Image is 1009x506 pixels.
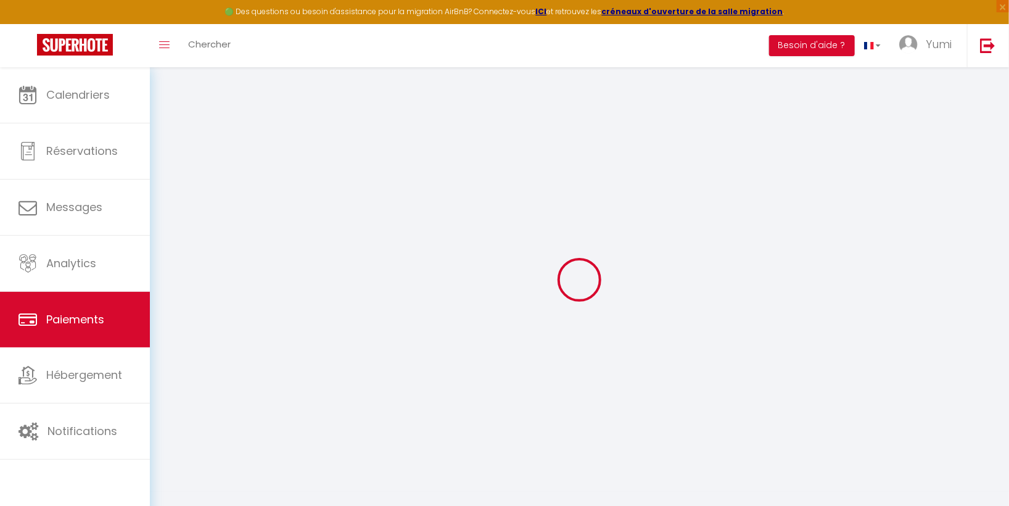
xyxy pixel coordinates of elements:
iframe: Chat [957,450,1000,497]
img: logout [980,38,995,53]
span: Yumi [926,36,952,52]
button: Besoin d'aide ? [769,35,855,56]
span: Calendriers [46,87,110,102]
button: Ouvrir le widget de chat LiveChat [10,5,47,42]
a: ICI [536,6,547,17]
a: Chercher [179,24,240,67]
span: Analytics [46,255,96,271]
a: créneaux d'ouverture de la salle migration [602,6,783,17]
span: Notifications [47,423,117,439]
a: ... Yumi [890,24,967,67]
img: ... [899,35,918,54]
span: Messages [46,199,102,215]
span: Réservations [46,143,118,159]
span: Paiements [46,312,104,327]
span: Hébergement [46,367,122,383]
span: Chercher [188,38,231,51]
img: Super Booking [37,34,113,56]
